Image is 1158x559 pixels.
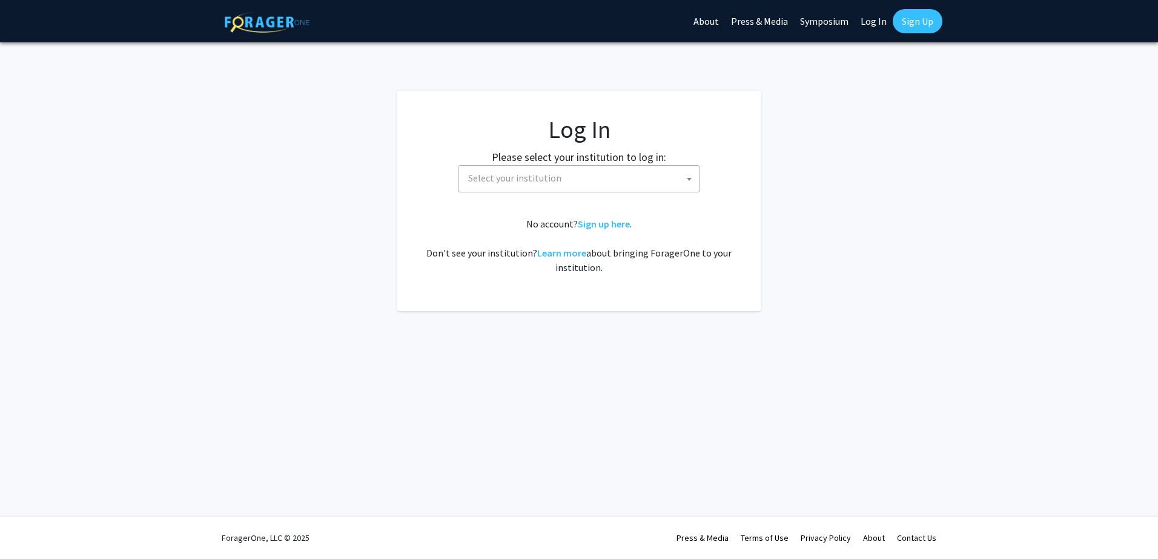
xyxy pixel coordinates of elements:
[225,11,309,33] img: ForagerOne Logo
[458,165,700,192] span: Select your institution
[863,532,885,543] a: About
[741,532,789,543] a: Terms of Use
[897,532,936,543] a: Contact Us
[801,532,851,543] a: Privacy Policy
[677,532,729,543] a: Press & Media
[422,115,736,144] h1: Log In
[893,9,942,33] a: Sign Up
[422,217,736,275] div: No account? . Don't see your institution? about bringing ForagerOne to your institution.
[222,517,309,559] div: ForagerOne, LLC © 2025
[578,218,630,230] a: Sign up here
[537,247,586,259] a: Learn more about bringing ForagerOne to your institution
[492,149,666,165] label: Please select your institution to log in:
[468,172,561,184] span: Select your institution
[463,166,700,191] span: Select your institution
